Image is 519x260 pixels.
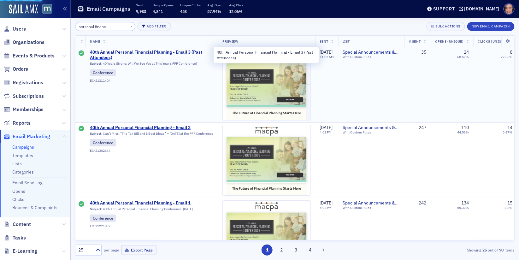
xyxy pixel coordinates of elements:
[343,50,400,55] span: Special Announcements & Special Event Invitations
[153,9,163,14] span: 4,841
[87,5,130,13] h1: Email Campaigns
[462,125,469,131] div: 110
[343,55,400,59] div: With Custom Rules
[409,50,426,55] div: 35
[462,200,469,206] div: 134
[343,125,400,131] a: Special Announcements & Special Event Invitations
[320,39,328,44] span: Sent
[79,50,85,57] div: Sent
[505,206,513,210] div: 6.2%
[343,206,400,210] div: With Custom Rules
[78,247,92,253] div: 25
[180,3,201,7] p: Unique Clicks
[121,245,156,255] button: Export Page
[3,26,26,32] a: Users
[320,205,332,210] time: 5:02 PM
[229,9,243,14] span: 12.06%
[90,132,214,137] div: Can’t Miss: “The Tax Bill and 8 Best Ideas” — [DATE] at the PFP Conference
[3,120,31,127] a: Reports
[343,130,400,134] div: With Custom Rules
[457,130,469,134] div: 44.53%
[12,153,33,158] a: Templates
[13,66,28,73] span: Orders
[13,93,44,100] span: Subscriptions
[79,126,85,132] div: Sent
[435,25,460,28] div: Bulk Actions
[433,6,455,12] div: Support
[90,215,116,222] div: Conference
[13,234,26,241] span: Tasks
[3,39,44,46] a: Organizations
[481,247,488,253] strong: 25
[207,3,222,7] p: Avg. Open
[3,52,55,59] a: Events & Products
[90,132,102,136] span: Subject:
[79,201,85,208] div: Sent
[104,247,119,253] label: per page
[3,93,44,100] a: Subscriptions
[75,22,135,31] input: Search…
[3,106,44,113] a: Memberships
[467,23,515,29] a: New Email Campaign
[129,23,134,29] button: ×
[320,130,332,134] time: 4:02 PM
[90,200,214,206] a: 40th Annual Personal Financial Planning - Email 1
[13,39,44,46] span: Organizations
[320,55,334,59] time: 11:02 AM
[343,39,350,44] span: List
[343,200,400,206] a: Special Announcements & Special Event Invitations
[510,50,513,55] div: 8
[136,9,146,14] span: 9,983
[90,50,214,61] span: 40th Annual Personal Financial Planning - Email 3 (Past Attendees)
[13,52,55,59] span: Events & Products
[13,248,37,255] span: E-Learning
[3,133,50,140] a: Email Marketing
[464,50,469,55] div: 24
[12,205,57,210] a: Bounces & Complaints
[409,39,421,44] span: # Sent
[12,188,25,194] a: Opens
[320,49,333,55] span: [DATE]
[498,247,505,253] strong: 90
[3,248,37,255] a: E-Learning
[90,62,214,67] div: 40 Years Strong: Will We See You at This Year’s PFP Conference?
[13,221,31,228] span: Content
[90,125,214,131] a: 40th Annual Personal Financial Planning - Email 2
[467,22,515,31] button: New Email Campaign
[138,22,171,31] button: Add Filter
[90,207,102,211] span: Subject:
[459,7,502,11] button: [DOMAIN_NAME]
[213,47,319,63] div: 40th Annual Personal Financial Planning - Email 3 (Past Attendees)
[457,206,469,210] div: 55.37%
[320,125,333,130] span: [DATE]
[13,79,43,86] span: Registrations
[457,55,469,59] div: 68.57%
[373,247,515,253] div: Showing out of items
[222,39,239,44] span: Preview
[42,4,52,14] img: SailAMX
[262,245,273,256] button: 1
[9,4,38,15] img: SailAMX
[229,3,244,7] p: Avg. Click
[12,197,24,202] a: Clicks
[501,55,513,59] div: 22.86%
[435,39,463,44] span: Opens (Unique)
[90,139,116,146] div: Conference
[153,3,174,7] p: Unique Opens
[38,4,52,15] a: View Homepage
[12,161,22,167] a: Lists
[90,39,100,44] span: Name
[3,234,26,241] a: Tasks
[504,3,515,15] span: Profile
[90,207,214,213] div: 40th Annual Personal Financial Planning Conference: [DATE]
[90,79,214,83] div: EC-21311404
[13,26,26,32] span: Users
[90,69,116,76] div: Conference
[478,39,507,44] span: Clicks (Unique)
[503,130,513,134] div: 5.67%
[3,66,28,73] a: Orders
